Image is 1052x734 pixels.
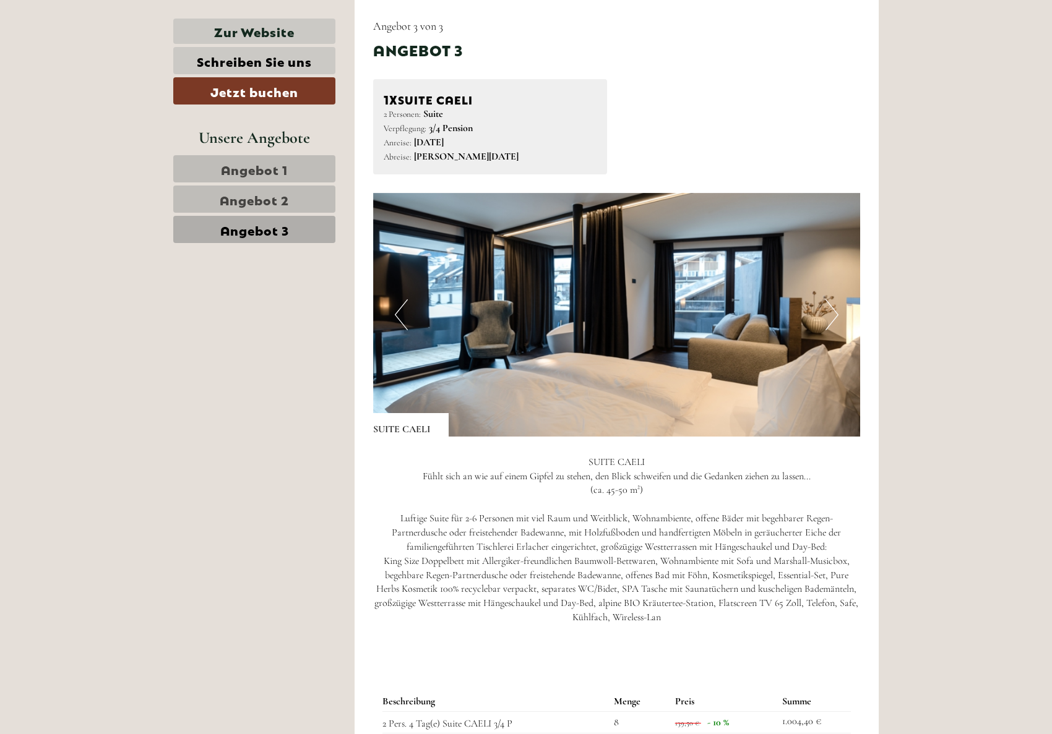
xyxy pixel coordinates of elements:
div: SUITE CAELI [384,90,597,108]
div: Angebot 3 [373,39,463,60]
span: Angebot 1 [221,160,288,177]
th: Menge [609,692,670,711]
small: 2 Personen: [384,109,421,119]
b: 1x [384,90,398,107]
span: - 10 % [707,716,729,728]
a: Zur Website [173,19,335,44]
a: Jetzt buchen [173,77,335,105]
span: Angebot 2 [220,190,289,208]
b: [DATE] [414,136,444,148]
small: 14:00 [312,60,469,69]
span: 139,50 € [675,719,699,727]
button: Next [826,299,839,330]
div: Guten Tag, wie können wir Ihnen helfen? [306,33,478,71]
span: Angebot 3 [220,221,289,238]
div: Unsere Angebote [173,126,335,149]
th: Preis [670,692,777,711]
div: SUITE CAELI [373,413,449,437]
img: image [373,193,861,437]
td: 1.004,40 € [777,711,851,733]
p: SUITE CAELI Fühlt sich an wie auf einem Gipfel zu stehen, den Blick schweifen und die Gedanken zi... [373,455,861,639]
td: 8 [609,711,670,733]
b: 3/4 Pension [429,122,473,134]
td: 2 Pers. 4 Tag(e) Suite CAELI 3/4 P [382,711,609,733]
button: Senden [401,320,488,348]
b: [PERSON_NAME][DATE] [414,150,519,163]
a: Schreiben Sie uns [173,47,335,74]
b: Suite [423,108,443,120]
th: Beschreibung [382,692,609,711]
div: Montag [215,9,272,30]
span: Angebot 3 von 3 [373,19,443,33]
small: Anreise: [384,137,412,148]
small: Abreise: [384,151,412,162]
button: Previous [395,299,408,330]
th: Summe [777,692,851,711]
div: Sie [312,36,469,46]
small: Verpflegung: [384,123,426,134]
